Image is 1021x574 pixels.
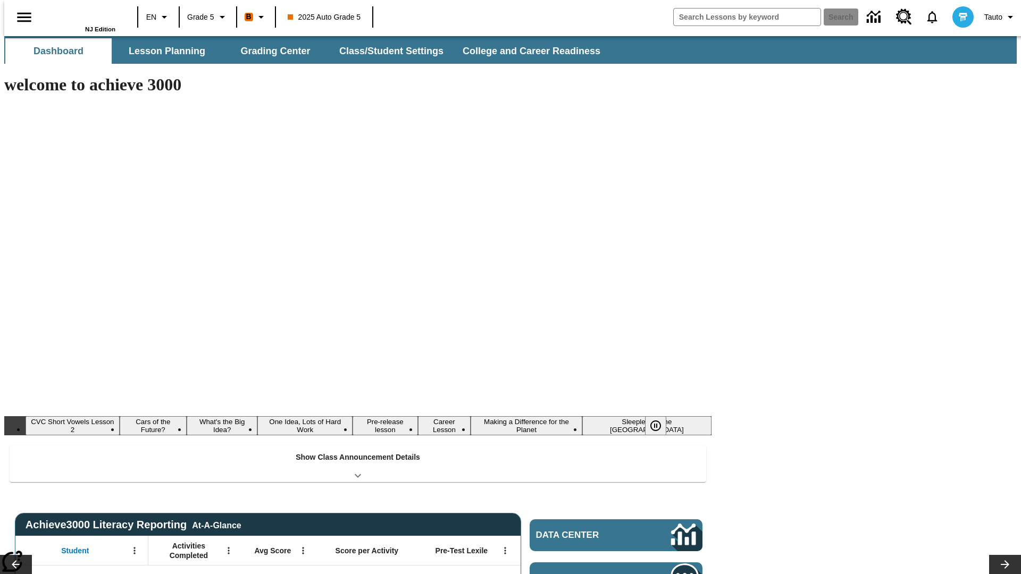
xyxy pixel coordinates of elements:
span: Achieve3000 Literacy Reporting [26,519,241,531]
div: Home [46,4,115,32]
button: Grade: Grade 5, Select a grade [183,7,233,27]
span: Score per Activity [336,546,399,555]
button: Profile/Settings [980,7,1021,27]
p: Show Class Announcement Details [296,452,420,463]
button: Slide 7 Making a Difference for the Planet [471,416,582,435]
input: search field [674,9,821,26]
button: Slide 5 Pre-release lesson [353,416,418,435]
span: Pre-Test Lexile [436,546,488,555]
div: SubNavbar [4,38,610,64]
a: Home [46,5,115,26]
img: avatar image [952,6,974,28]
span: Tauto [984,12,1002,23]
button: Open side menu [9,2,40,33]
span: EN [146,12,156,23]
div: At-A-Glance [192,519,241,530]
button: Open Menu [127,543,143,559]
h1: welcome to achieve 3000 [4,75,712,95]
div: Pause [645,416,677,435]
button: College and Career Readiness [454,38,609,64]
a: Notifications [918,3,946,31]
button: Slide 6 Career Lesson [418,416,471,435]
span: Avg Score [254,546,291,555]
button: Lesson carousel, Next [989,555,1021,574]
span: NJ Edition [85,26,115,32]
span: Grade 5 [187,12,214,23]
button: Pause [645,416,666,435]
span: B [246,10,252,23]
a: Resource Center, Will open in new tab [890,3,918,31]
button: Open Menu [221,543,237,559]
button: Slide 4 One Idea, Lots of Hard Work [257,416,353,435]
div: Show Class Announcement Details [10,445,706,482]
button: Language: EN, Select a language [141,7,175,27]
span: Activities Completed [154,541,224,560]
button: Open Menu [497,543,513,559]
span: Data Center [536,530,635,541]
button: Lesson Planning [114,38,220,64]
button: Grading Center [222,38,329,64]
a: Data Center [530,519,702,551]
a: Data Center [860,3,890,32]
button: Open Menu [295,543,311,559]
button: Class/Student Settings [331,38,452,64]
div: SubNavbar [4,36,1017,64]
button: Slide 3 What's the Big Idea? [187,416,258,435]
button: Dashboard [5,38,112,64]
button: Slide 2 Cars of the Future? [120,416,187,435]
button: Slide 1 CVC Short Vowels Lesson 2 [26,416,120,435]
button: Boost Class color is orange. Change class color [240,7,272,27]
button: Slide 8 Sleepless in the Animal Kingdom [582,416,712,435]
span: 2025 Auto Grade 5 [288,12,361,23]
button: Select a new avatar [946,3,980,31]
span: Student [61,546,89,555]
